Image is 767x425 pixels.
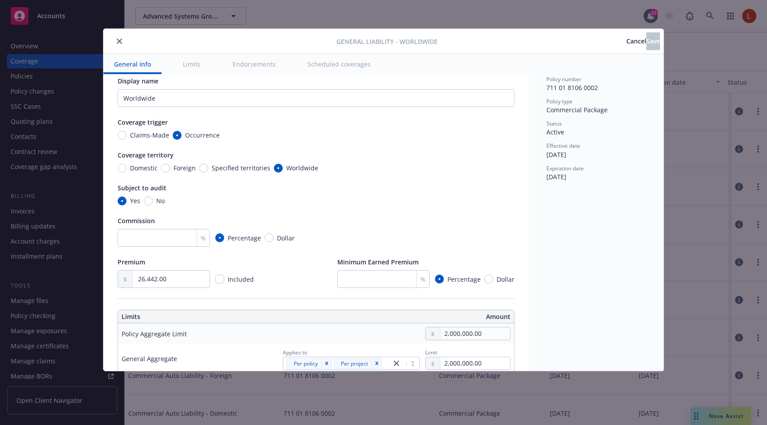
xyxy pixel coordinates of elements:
span: Status [546,120,562,127]
span: Display name [118,77,158,85]
span: [DATE] [546,150,566,159]
div: Policy Aggregate Limit [122,329,187,338]
span: Commercial Package [546,106,608,114]
button: close [114,36,125,47]
span: Per project [341,359,368,368]
span: Foreign [174,163,196,173]
input: Domestic [118,164,127,173]
span: Applies to [283,349,307,356]
input: Percentage [215,233,224,242]
span: Coverage trigger [118,118,168,126]
span: Occurrence [185,130,220,140]
input: 0.00 [440,327,510,340]
span: General Liability - Worldwide [336,37,438,46]
span: Minimum Earned Premium [337,258,419,266]
span: [DATE] [546,173,566,181]
span: Policy number [546,75,581,83]
th: Amount [320,310,514,323]
button: Cancel [626,32,646,50]
button: Scheduled coverages [297,54,381,74]
span: 711 01 8106 0002 [546,83,598,92]
span: Dollar [497,275,514,284]
input: Yes [118,197,127,205]
span: Specified territories [212,163,270,173]
span: Dollar [277,233,295,243]
input: Worldwide [274,164,283,173]
input: Dollar [484,275,493,283]
span: Expiration date [546,165,584,172]
span: Percentage [447,275,481,284]
button: Endorsements [222,54,286,74]
span: Active [546,128,564,136]
span: Included [228,275,254,283]
span: Per policy [294,359,318,368]
span: Cancel [626,37,646,45]
span: Premium [118,258,145,266]
span: Coverage territory [118,151,174,159]
input: Specified territories [199,164,208,173]
input: Foreign [161,164,170,173]
input: No [144,197,153,205]
th: Limits [118,310,277,323]
div: Remove [object Object] [372,358,382,369]
span: Subject to audit [118,184,166,192]
input: 0.00 [133,271,210,287]
span: % [201,233,206,243]
div: Remove [object Object] [321,358,332,369]
span: No [156,196,165,205]
span: Per policy [290,359,318,368]
button: Save [646,32,660,50]
input: Dollar [265,233,273,242]
a: close [391,358,402,369]
span: Effective date [546,142,580,150]
span: Limit [425,349,437,356]
input: Claims-Made [118,131,127,140]
input: Percentage [435,275,444,283]
span: Worldwide [286,163,318,173]
span: Percentage [228,233,261,243]
input: 0.00 [440,357,510,370]
span: Policy type [546,98,573,105]
button: Limits [172,54,211,74]
span: Domestic [130,163,158,173]
span: Save [646,37,660,45]
span: Per project [337,359,368,368]
span: Claims-Made [130,130,169,140]
input: Occurrence [173,131,182,140]
span: Commission [118,216,155,225]
span: % [420,275,426,284]
div: General Aggregate [122,354,177,363]
span: Yes [130,196,140,205]
button: General info [103,54,162,74]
